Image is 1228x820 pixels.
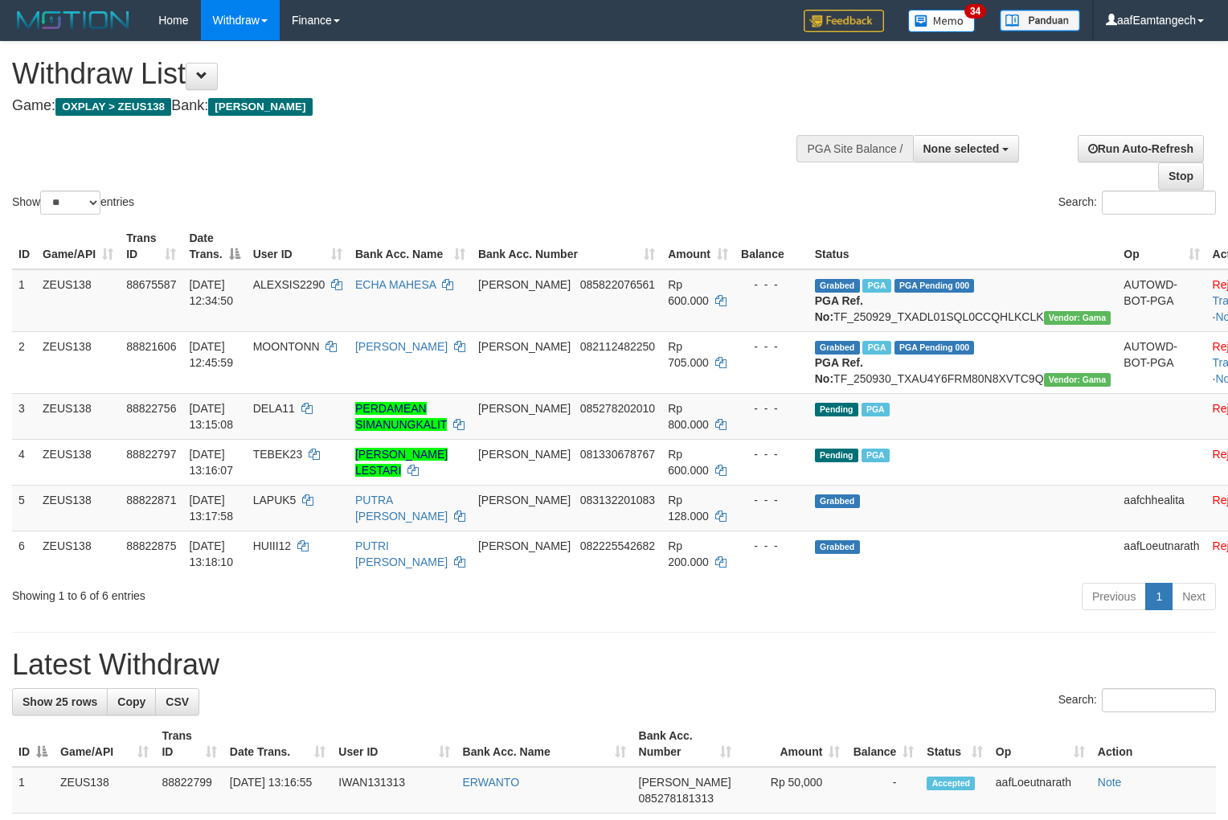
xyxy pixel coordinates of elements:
span: Copy 081330678767 to clipboard [580,448,655,461]
th: Op: activate to sort column ascending [1117,223,1205,269]
a: ECHA MAHESA [355,278,436,291]
td: aafLoeutnarath [989,767,1091,814]
div: - - - [741,277,802,293]
th: Bank Acc. Name: activate to sort column ascending [456,721,632,767]
th: Bank Acc. Number: activate to sort column ascending [472,223,661,269]
span: OXPLAY > ZEUS138 [55,98,171,116]
span: Grabbed [815,494,860,508]
h1: Withdraw List [12,58,803,90]
td: ZEUS138 [36,485,120,531]
span: [DATE] 12:45:59 [189,340,233,369]
span: [PERSON_NAME] [208,98,312,116]
span: [PERSON_NAME] [478,448,571,461]
a: Copy [107,688,156,715]
label: Search: [1058,191,1216,215]
a: Stop [1158,162,1204,190]
img: MOTION_logo.png [12,8,134,32]
td: ZEUS138 [36,393,120,439]
td: AUTOWD-BOT-PGA [1117,331,1205,393]
span: 88821606 [126,340,176,353]
span: 88822871 [126,494,176,506]
td: 3 [12,393,36,439]
a: ERWANTO [463,776,520,789]
a: Show 25 rows [12,688,108,715]
th: User ID: activate to sort column ascending [332,721,456,767]
span: Grabbed [815,341,860,355]
span: Rp 800.000 [668,402,709,431]
th: Date Trans.: activate to sort column ascending [223,721,333,767]
input: Search: [1102,688,1216,712]
td: 5 [12,485,36,531]
td: ZEUS138 [36,439,120,485]
b: PGA Ref. No: [815,294,863,323]
th: ID [12,223,36,269]
th: Amount: activate to sort column ascending [738,721,846,767]
h1: Latest Withdraw [12,649,1216,681]
input: Search: [1102,191,1216,215]
div: - - - [741,492,802,508]
th: Action [1091,721,1216,767]
a: PUTRI [PERSON_NAME] [355,539,448,568]
span: Vendor URL: https://trx31.1velocity.biz [1044,311,1111,325]
span: Marked by aafpengsreynich [862,403,890,416]
span: LAPUK5 [253,494,297,506]
span: [PERSON_NAME] [478,539,571,552]
td: ZEUS138 [54,767,155,814]
a: 1 [1145,583,1173,610]
div: - - - [741,400,802,416]
span: Copy [117,695,145,708]
td: ZEUS138 [36,269,120,332]
label: Search: [1058,688,1216,712]
span: Grabbed [815,279,860,293]
td: 1 [12,767,54,814]
span: Pending [815,403,858,416]
th: ID: activate to sort column descending [12,721,54,767]
span: Marked by aafpengsreynich [862,449,890,462]
th: Balance: activate to sort column ascending [846,721,920,767]
th: Date Trans.: activate to sort column descending [182,223,246,269]
span: [PERSON_NAME] [478,340,571,353]
th: Status: activate to sort column ascending [920,721,989,767]
td: aafLoeutnarath [1117,531,1205,576]
a: PERDAMEAN SIMANUNGKALIT [355,402,447,431]
h4: Game: Bank: [12,98,803,114]
td: aafchhealita [1117,485,1205,531]
span: Copy 085822076561 to clipboard [580,278,655,291]
th: User ID: activate to sort column ascending [247,223,349,269]
span: 34 [964,4,986,18]
th: Balance [735,223,808,269]
div: Showing 1 to 6 of 6 entries [12,581,500,604]
span: Rp 600.000 [668,448,709,477]
a: Note [1098,776,1122,789]
a: [PERSON_NAME] [355,340,448,353]
th: Trans ID: activate to sort column ascending [120,223,182,269]
span: [PERSON_NAME] [478,402,571,415]
span: [DATE] 13:15:08 [189,402,233,431]
td: Rp 50,000 [738,767,846,814]
img: Button%20Memo.svg [908,10,976,32]
span: [PERSON_NAME] [639,776,731,789]
span: Copy 082112482250 to clipboard [580,340,655,353]
span: Rp 600.000 [668,278,709,307]
span: None selected [923,142,1000,155]
td: 6 [12,531,36,576]
span: [PERSON_NAME] [478,278,571,291]
td: 1 [12,269,36,332]
span: Copy 083132201083 to clipboard [580,494,655,506]
td: 4 [12,439,36,485]
span: 88822875 [126,539,176,552]
th: Op: activate to sort column ascending [989,721,1091,767]
span: Rp 128.000 [668,494,709,523]
td: ZEUS138 [36,331,120,393]
span: DELA11 [253,402,295,415]
span: Rp 705.000 [668,340,709,369]
span: Grabbed [815,540,860,554]
label: Show entries [12,191,134,215]
span: [PERSON_NAME] [478,494,571,506]
a: CSV [155,688,199,715]
td: ZEUS138 [36,531,120,576]
span: Pending [815,449,858,462]
a: Previous [1082,583,1146,610]
span: MOONTONN [253,340,320,353]
span: 88822797 [126,448,176,461]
